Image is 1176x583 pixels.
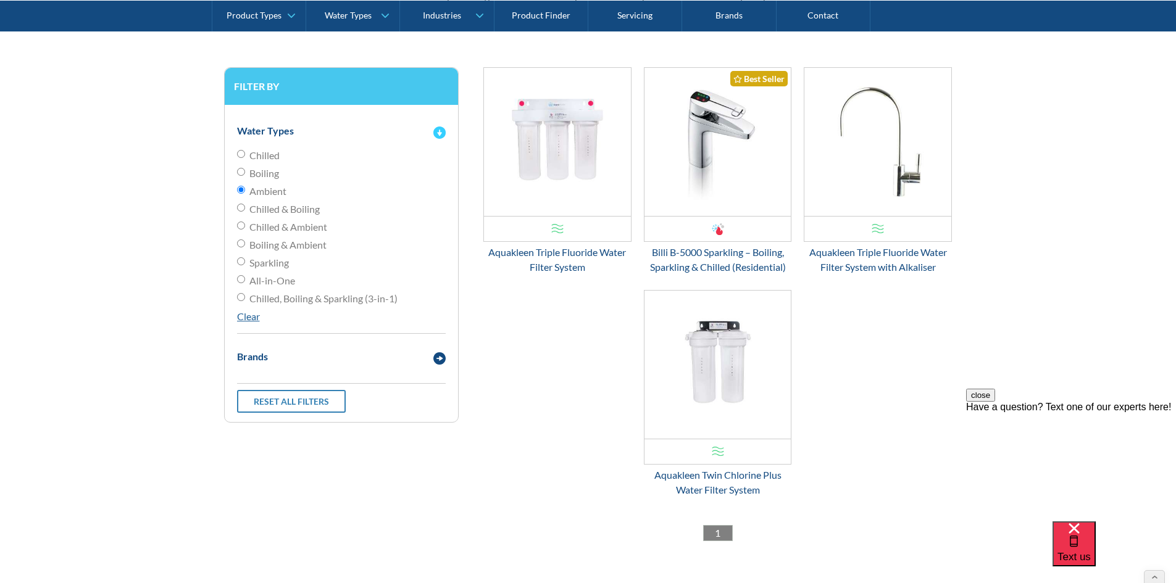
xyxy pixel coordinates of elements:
div: Water Types [237,123,294,138]
div: Brands [237,349,268,364]
img: Billi B-5000 Sparkling – Boiling, Sparkling & Chilled (Residential) [644,68,791,216]
span: Ambient [249,184,286,199]
input: All-in-One [237,275,245,283]
input: Boiling & Ambient [237,239,245,247]
span: Boiling [249,166,279,181]
span: Chilled [249,148,280,163]
span: Chilled & Boiling [249,202,320,217]
span: Boiling & Ambient [249,238,327,252]
input: Sparkling [237,257,245,265]
div: Aquakleen Triple Fluoride Water Filter System with Alkaliser [804,245,952,275]
input: Chilled [237,150,245,158]
div: Industries [423,10,461,20]
input: Ambient [237,186,245,194]
div: List [483,525,953,541]
h3: Filter by [234,80,449,92]
div: Aquakleen Triple Fluoride Water Filter System [483,245,632,275]
div: Billi B-5000 Sparkling – Boiling, Sparkling & Chilled (Residential) [644,245,792,275]
a: Billi B-5000 Sparkling – Boiling, Sparkling & Chilled (Residential)Best SellerBilli B-5000 Sparkl... [644,67,792,275]
div: Aquakleen Twin Chlorine Plus Water Filter System [644,468,792,497]
input: Chilled, Boiling & Sparkling (3-in-1) [237,293,245,301]
a: Aquakleen Triple Fluoride Water Filter System with AlkaliserAquakleen Triple Fluoride Water Filte... [804,67,952,275]
img: Aquakleen Twin Chlorine Plus Water Filter System [644,291,791,439]
a: Aquakleen Twin Chlorine Plus Water Filter SystemAquakleen Twin Chlorine Plus Water Filter System [644,290,792,497]
a: Aquakleen Triple Fluoride Water Filter SystemAquakleen Triple Fluoride Water Filter System [483,67,632,275]
span: Chilled, Boiling & Sparkling (3-in-1) [249,291,398,306]
input: Chilled & Ambient [237,221,245,229]
iframe: podium webchat widget bubble [1053,521,1176,583]
input: Boiling [237,168,245,176]
iframe: podium webchat widget prompt [966,389,1176,537]
div: Best Seller [730,71,788,86]
a: Reset all filters [237,390,346,413]
span: All-in-One [249,273,295,288]
input: Chilled & Boiling [237,204,245,212]
img: Aquakleen Triple Fluoride Water Filter System [484,68,631,216]
div: Water Types [325,10,372,20]
div: Product Types [227,10,281,20]
a: 1 [703,525,733,541]
img: Aquakleen Triple Fluoride Water Filter System with Alkaliser [804,68,951,216]
span: Sparkling [249,255,289,270]
a: Clear [237,310,260,322]
span: Chilled & Ambient [249,220,327,234]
